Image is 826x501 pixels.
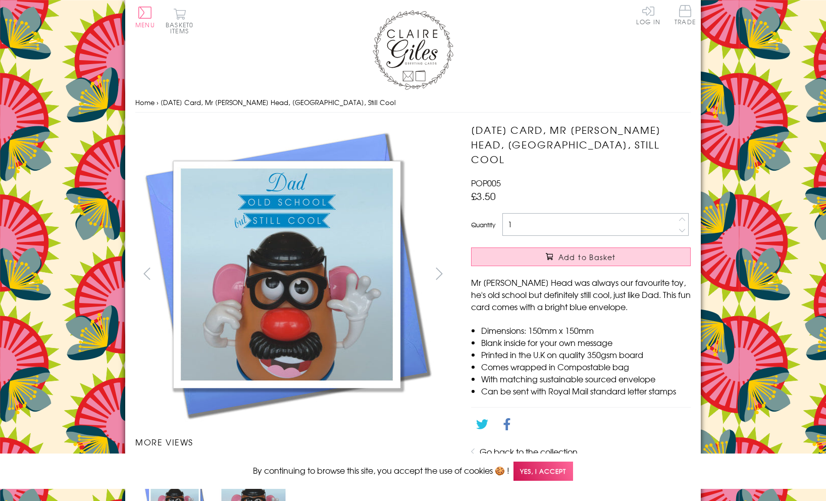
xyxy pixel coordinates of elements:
span: [DATE] Card, Mr [PERSON_NAME] Head, [GEOGRAPHIC_DATA], Still Cool [161,97,396,107]
a: Log In [636,5,660,25]
li: Can be sent with Royal Mail standard letter stamps [481,385,691,397]
h3: More views [135,436,451,448]
button: Menu [135,7,155,28]
p: Mr [PERSON_NAME] Head was always our favourite toy, he's old school but definitely still cool, ju... [471,276,691,313]
img: Claire Giles Greetings Cards [373,10,453,90]
span: Add to Basket [558,252,616,262]
button: next [428,262,451,285]
button: prev [135,262,158,285]
li: Comes wrapped in Compostable bag [481,361,691,373]
span: › [157,97,159,107]
span: POP005 [471,177,501,189]
a: Go back to the collection [480,445,578,458]
li: Dimensions: 150mm x 150mm [481,324,691,336]
span: £3.50 [471,189,496,203]
button: Add to Basket [471,247,691,266]
a: Home [135,97,154,107]
li: With matching sustainable sourced envelope [481,373,691,385]
li: Blank inside for your own message [481,336,691,348]
h1: [DATE] Card, Mr [PERSON_NAME] Head, [GEOGRAPHIC_DATA], Still Cool [471,123,691,166]
span: 0 items [170,20,193,35]
img: Father's Day Card, Mr Potato Head, Dad Old School, Still Cool [135,123,438,426]
span: Menu [135,20,155,29]
span: Yes, I accept [513,462,573,481]
nav: breadcrumbs [135,92,691,113]
a: Trade [675,5,696,27]
label: Quantity [471,220,495,229]
button: Basket0 items [166,8,193,34]
li: Printed in the U.K on quality 350gsm board [481,348,691,361]
span: Trade [675,5,696,25]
